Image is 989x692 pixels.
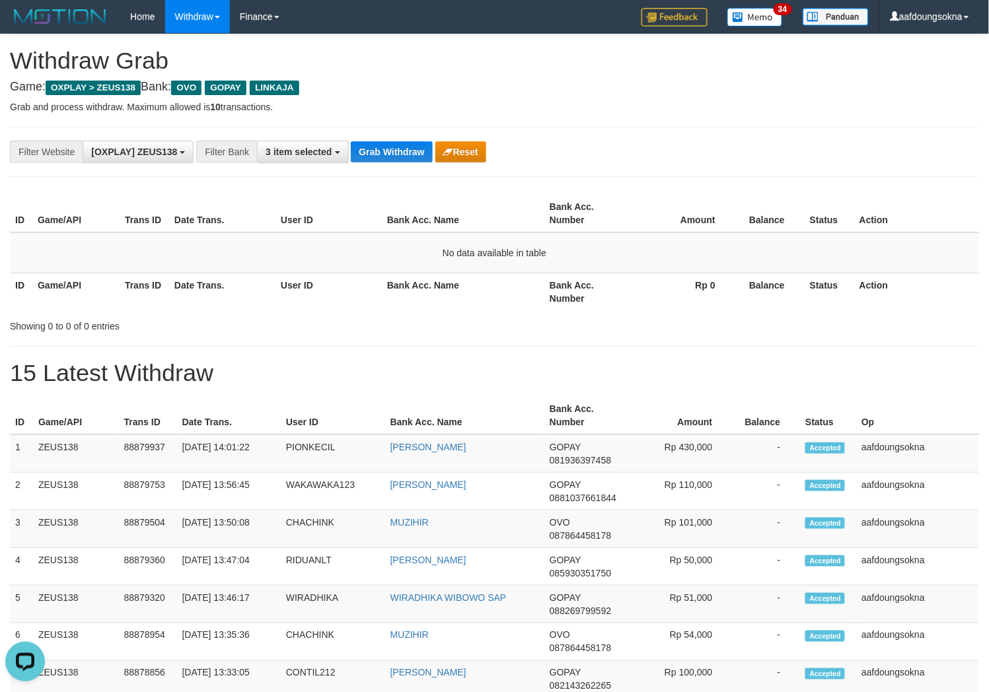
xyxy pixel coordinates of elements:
td: aafdoungsokna [856,434,979,473]
td: WIRADHIKA [281,586,385,623]
th: Game/API [33,397,119,434]
th: User ID [275,273,382,310]
a: [PERSON_NAME] [390,442,466,452]
th: User ID [281,397,385,434]
td: - [733,434,801,473]
span: Accepted [805,480,845,491]
td: 1 [10,434,33,473]
td: aafdoungsokna [856,473,979,510]
th: Bank Acc. Number [544,273,632,310]
th: ID [10,195,32,232]
td: 88879753 [119,473,177,510]
span: OVO [550,517,570,528]
td: 5 [10,586,33,623]
span: GOPAY [550,555,581,565]
td: WAKAWAKA123 [281,473,385,510]
td: CHACHINK [281,510,385,548]
th: Trans ID [120,273,169,310]
span: Accepted [805,593,845,604]
td: aafdoungsokna [856,623,979,661]
button: [OXPLAY] ZEUS138 [83,141,194,163]
span: Copy 087864458178 to clipboard [550,530,611,541]
td: Rp 54,000 [631,623,733,661]
span: Copy 0881037661844 to clipboard [550,493,616,503]
th: Balance [735,195,805,232]
th: ID [10,397,33,434]
td: No data available in table [10,232,979,273]
td: 88879360 [119,548,177,586]
h1: Withdraw Grab [10,48,979,74]
td: ZEUS138 [33,586,119,623]
td: [DATE] 14:01:22 [177,434,281,473]
td: Rp 110,000 [631,473,733,510]
span: GOPAY [550,592,581,603]
th: Action [854,273,979,310]
th: Op [856,397,979,434]
button: Reset [435,141,486,162]
td: [DATE] 13:35:36 [177,623,281,661]
a: WIRADHIKA WIBOWO SAP [390,592,507,603]
td: 88879320 [119,586,177,623]
td: 88879937 [119,434,177,473]
td: 4 [10,548,33,586]
span: OVO [171,81,201,95]
a: [PERSON_NAME] [390,668,466,678]
span: GOPAY [205,81,246,95]
img: panduan.png [803,8,869,26]
th: Game/API [32,195,120,232]
span: Copy 085930351750 to clipboard [550,568,611,578]
th: Date Trans. [177,397,281,434]
img: MOTION_logo.png [10,7,110,26]
span: GOPAY [550,442,581,452]
div: Filter Website [10,141,83,163]
td: 88879504 [119,510,177,548]
span: Accepted [805,631,845,642]
td: - [733,586,801,623]
td: Rp 50,000 [631,548,733,586]
h1: 15 Latest Withdraw [10,360,979,386]
a: [PERSON_NAME] [390,479,466,490]
td: - [733,510,801,548]
th: Bank Acc. Number [544,397,631,434]
td: Rp 101,000 [631,510,733,548]
th: User ID [275,195,382,232]
th: Date Trans. [169,195,275,232]
th: ID [10,273,32,310]
button: Open LiveChat chat widget [5,5,45,45]
td: - [733,473,801,510]
td: ZEUS138 [33,473,119,510]
strong: 10 [210,102,221,112]
button: 3 item selected [257,141,348,163]
a: MUZIHIR [390,517,429,528]
span: Copy 087864458178 to clipboard [550,643,611,654]
span: Copy 088269799592 to clipboard [550,605,611,616]
th: Trans ID [120,195,169,232]
th: Status [805,273,854,310]
th: Balance [735,273,805,310]
span: 3 item selected [266,147,332,157]
span: Accepted [805,442,845,454]
span: 34 [774,3,791,15]
td: ZEUS138 [33,510,119,548]
p: Grab and process withdraw. Maximum allowed is transactions. [10,100,979,114]
span: Copy 081936397458 to clipboard [550,455,611,466]
th: Balance [733,397,801,434]
span: Accepted [805,518,845,529]
span: OXPLAY > ZEUS138 [46,81,141,95]
th: Bank Acc. Name [382,195,544,232]
th: Status [800,397,856,434]
td: Rp 51,000 [631,586,733,623]
td: ZEUS138 [33,623,119,661]
td: [DATE] 13:47:04 [177,548,281,586]
td: 2 [10,473,33,510]
img: Feedback.jpg [641,8,708,26]
td: [DATE] 13:50:08 [177,510,281,548]
td: Rp 430,000 [631,434,733,473]
th: Rp 0 [632,273,735,310]
span: LINKAJA [250,81,299,95]
th: Game/API [32,273,120,310]
td: 6 [10,623,33,661]
th: Amount [631,397,733,434]
th: Bank Acc. Name [385,397,544,434]
span: GOPAY [550,479,581,490]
